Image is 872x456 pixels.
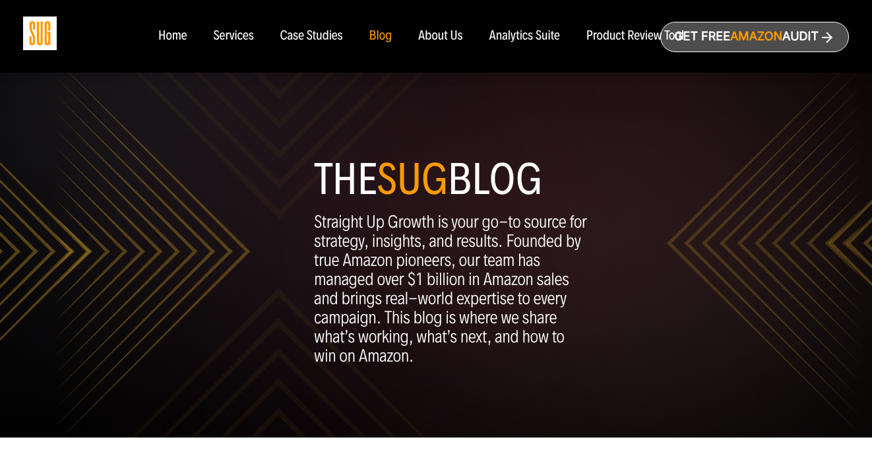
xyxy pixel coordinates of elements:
a: Services [213,29,253,44]
a: Home [158,29,187,44]
a: Product Review Tool [586,29,684,44]
a: Blog [369,29,392,44]
img: Sug [23,16,57,50]
a: Analytics Suite [489,29,560,44]
a: Case Studies [280,29,343,44]
h1: The blog [314,160,589,199]
a: Get freeAmazonAudit [660,22,849,52]
span: SUG [377,153,447,206]
span: Amazon [730,30,782,44]
a: About Us [418,29,463,44]
p: Straight Up Growth is your go-to source for strategy, insights, and results. Founded by true Amaz... [314,212,589,366]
